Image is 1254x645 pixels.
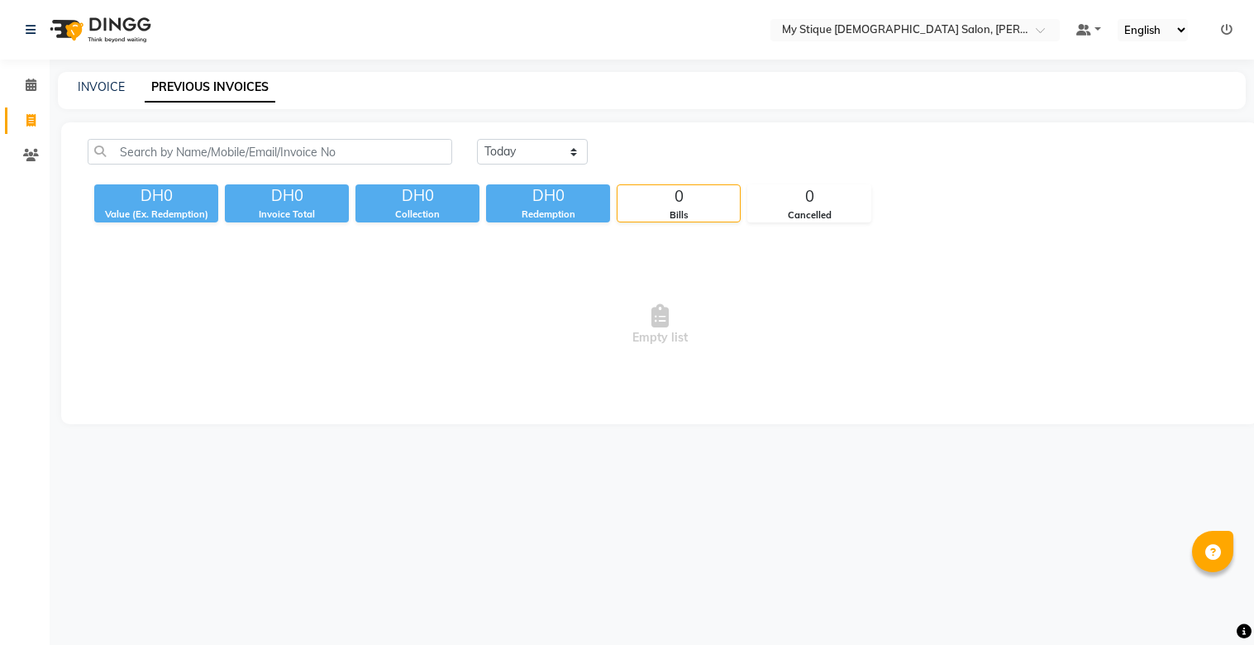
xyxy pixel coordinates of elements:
div: Invoice Total [225,208,349,222]
input: Search by Name/Mobile/Email/Invoice No [88,139,452,165]
span: Empty list [88,242,1232,408]
a: INVOICE [78,79,125,94]
img: logo [42,7,155,53]
div: Redemption [486,208,610,222]
div: 0 [617,185,740,208]
div: 0 [748,185,870,208]
iframe: chat widget [1185,579,1237,628]
div: DH0 [486,184,610,208]
div: DH0 [355,184,479,208]
div: Bills [617,208,740,222]
a: PREVIOUS INVOICES [145,73,275,103]
div: Value (Ex. Redemption) [94,208,218,222]
div: Collection [355,208,479,222]
div: DH0 [225,184,349,208]
div: Cancelled [748,208,870,222]
div: DH0 [94,184,218,208]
